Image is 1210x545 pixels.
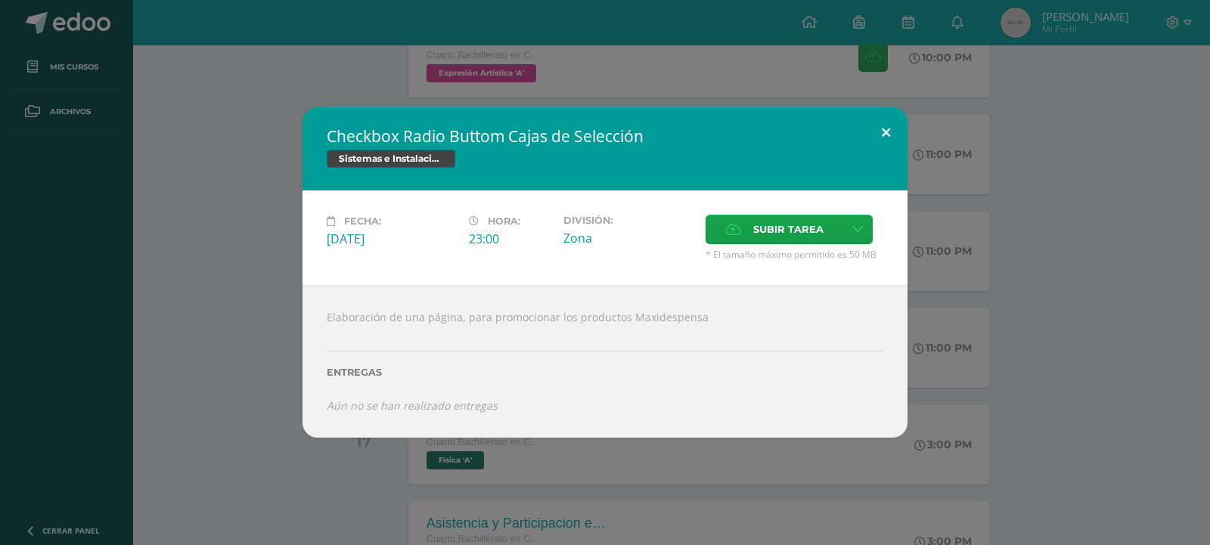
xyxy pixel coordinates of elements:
[563,230,693,246] div: Zona
[327,150,455,168] span: Sistemas e Instalación de Software
[488,215,520,227] span: Hora:
[563,215,693,226] label: División:
[753,215,824,243] span: Subir tarea
[864,107,907,159] button: Close (Esc)
[327,398,498,413] i: Aún no se han realizado entregas
[327,367,883,378] label: Entregas
[302,285,907,438] div: Elaboración de una página, para promocionar los productos Maxidespensa
[706,248,883,261] span: * El tamaño máximo permitido es 50 MB
[469,231,551,247] div: 23:00
[327,231,457,247] div: [DATE]
[344,215,381,227] span: Fecha:
[327,125,883,147] h2: Checkbox Radio Buttom Cajas de Selección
